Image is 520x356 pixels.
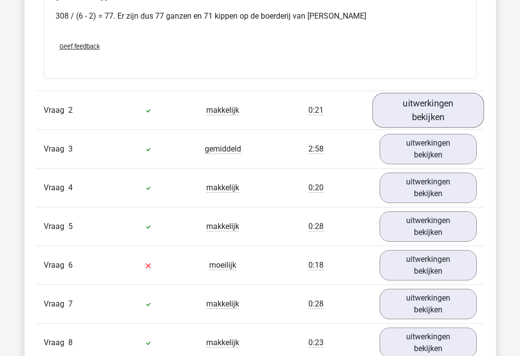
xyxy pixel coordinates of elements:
[206,105,239,115] span: makkelijk
[206,338,239,348] span: makkelijk
[55,10,465,22] p: 308 / (6 - 2) = 77. Er zijn dus 77 ganzen en 71 kippen op de boerderij van [PERSON_NAME]
[372,93,484,128] a: uitwerkingen bekijken
[308,183,324,193] span: 0:20
[206,183,239,193] span: makkelijk
[44,143,68,155] span: Vraag
[380,211,477,242] a: uitwerkingen bekijken
[380,134,477,164] a: uitwerkingen bekijken
[44,337,68,349] span: Vraag
[380,289,477,319] a: uitwerkingen bekijken
[68,338,73,347] span: 8
[68,105,73,115] span: 2
[44,259,68,271] span: Vraag
[308,222,324,231] span: 0:28
[205,144,241,154] span: gemiddeld
[44,182,68,194] span: Vraag
[380,173,477,203] a: uitwerkingen bekijken
[308,338,324,348] span: 0:23
[308,144,324,154] span: 2:58
[380,250,477,280] a: uitwerkingen bekijken
[68,260,73,270] span: 6
[206,222,239,231] span: makkelijk
[206,299,239,309] span: makkelijk
[68,299,73,308] span: 7
[44,298,68,310] span: Vraag
[44,104,68,116] span: Vraag
[68,222,73,231] span: 5
[308,260,324,270] span: 0:18
[209,260,236,270] span: moeilijk
[308,105,324,115] span: 0:21
[44,221,68,232] span: Vraag
[59,43,100,50] span: Geef feedback
[68,144,73,153] span: 3
[68,183,73,192] span: 4
[308,299,324,309] span: 0:28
